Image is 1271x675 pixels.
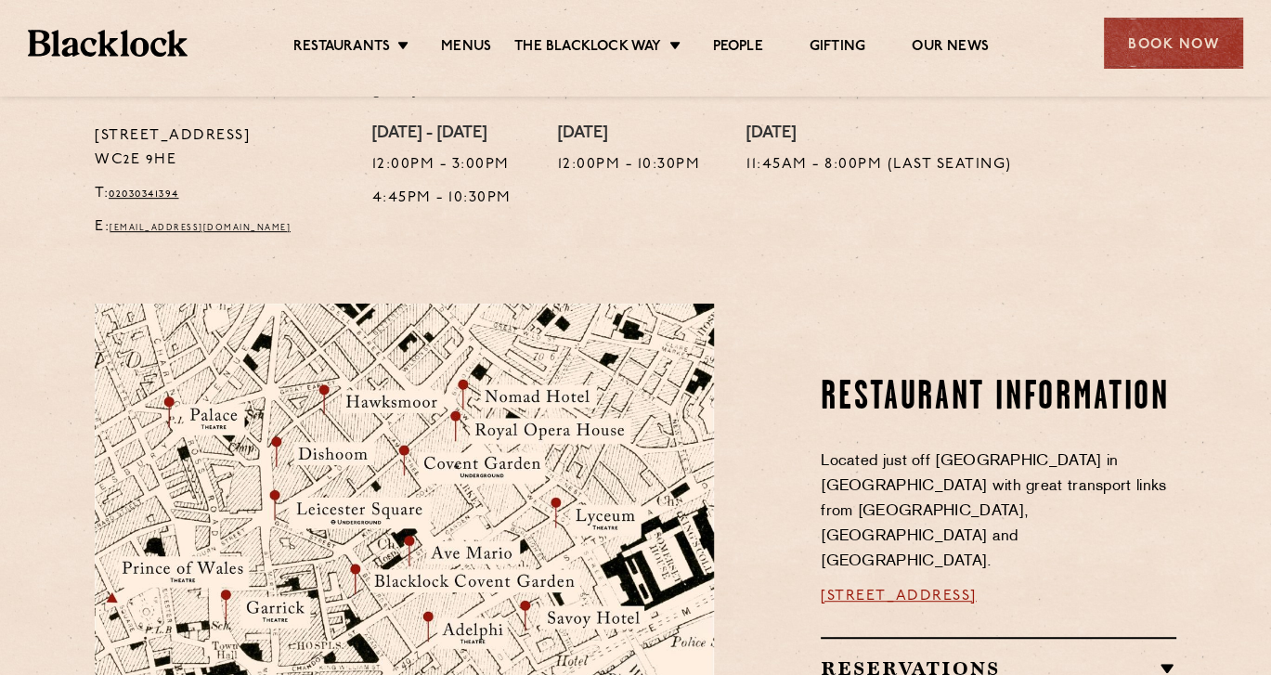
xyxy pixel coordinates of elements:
[372,187,512,211] p: 4:45pm - 10:30pm
[95,124,344,173] p: [STREET_ADDRESS] WC2E 9HE
[95,182,344,206] p: T:
[746,124,1012,145] h4: [DATE]
[821,589,977,604] a: [STREET_ADDRESS]
[821,375,1176,422] h2: Restaurant information
[95,215,344,240] p: E:
[109,188,179,200] a: 02030341394
[28,30,188,57] img: BL_Textured_Logo-footer-cropped.svg
[746,153,1012,177] p: 11:45am - 8:00pm (Last Seating)
[558,124,701,145] h4: [DATE]
[810,38,865,58] a: Gifting
[713,38,763,58] a: People
[1104,18,1243,69] div: Book Now
[821,454,1166,569] span: Located just off [GEOGRAPHIC_DATA] in [GEOGRAPHIC_DATA] with great transport links from [GEOGRAPH...
[293,38,390,58] a: Restaurants
[514,38,661,58] a: The Blacklock Way
[912,38,989,58] a: Our News
[441,38,491,58] a: Menus
[110,224,291,232] a: [EMAIL_ADDRESS][DOMAIN_NAME]
[372,153,512,177] p: 12:00pm - 3:00pm
[558,153,701,177] p: 12:00pm - 10:30pm
[372,124,512,145] h4: [DATE] - [DATE]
